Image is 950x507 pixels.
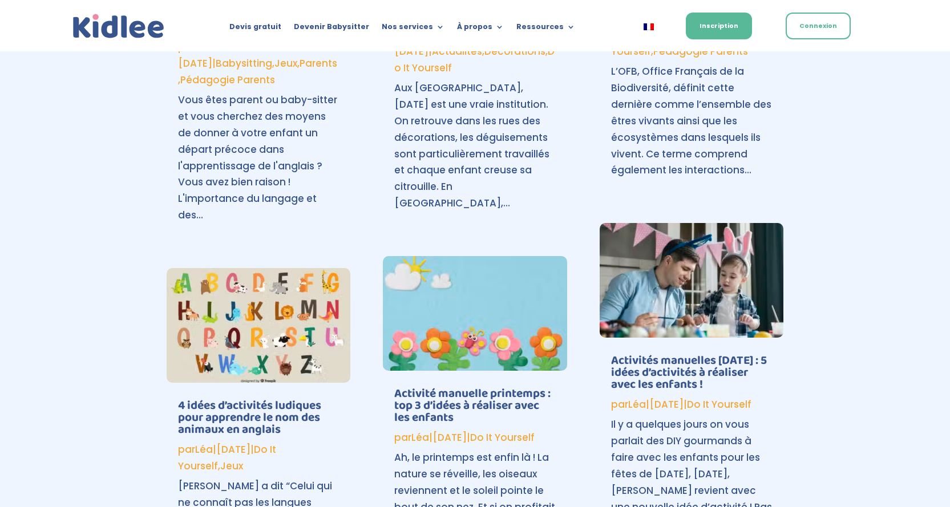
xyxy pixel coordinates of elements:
[195,443,213,456] a: Léa
[178,441,339,474] p: par | | ,
[484,44,545,58] a: Décorations
[216,443,250,456] span: [DATE]
[300,56,337,70] a: Parents
[649,398,684,411] span: [DATE]
[180,73,275,87] a: Pédagogie Parents
[611,396,772,413] p: par | |
[786,13,851,39] a: Connexion
[394,27,555,76] p: par | | , ,
[167,268,350,383] img: 4 idées d’activités ludiques pour apprendre le nom des animaux en anglais
[178,39,339,88] p: par | | , , ,
[220,459,243,473] a: Jeux
[178,56,212,70] span: [DATE]
[653,44,748,58] a: Pédagogie Parents
[394,44,428,58] span: [DATE]
[457,23,504,35] a: À propos
[70,11,167,42] a: Kidlee Logo
[294,23,369,35] a: Devenir Babysitter
[686,13,752,39] a: Inscription
[394,80,555,212] p: Aux [GEOGRAPHIC_DATA], [DATE] est une vraie institution. On retrouve dans les rues des décoration...
[644,23,654,30] img: Français
[178,396,321,439] a: 4 idées d’activités ludiques pour apprendre le nom des animaux en anglais
[628,398,646,411] a: Léa
[178,92,339,224] p: Vous êtes parent ou baby-sitter et vous cherchez des moyens de donner à votre enfant un départ pr...
[470,431,535,444] a: Do It Yourself
[611,63,772,179] p: L’OFB, Office Français de la Biodiversité, définit cette dernière comme l’ensemble des êtres viva...
[611,351,767,394] a: Activités manuelles [DATE] : 5 idées d’activités à réaliser avec les enfants !
[394,429,555,446] p: par | |
[274,56,297,70] a: Jeux
[229,23,281,35] a: Devis gratuit
[394,44,555,75] a: Do It Yourself
[383,256,567,371] img: Activité manuelle printemps : top 3 d’idées à réaliser avec les enfants
[178,443,276,473] a: Do It Yourself
[687,398,751,411] a: Do It Yourself
[432,44,482,58] a: Actualités
[600,223,783,338] img: Activités manuelles pâques : 5 idées d’activités à réaliser avec les enfants !
[432,431,467,444] span: [DATE]
[516,23,575,35] a: Ressources
[216,56,272,70] a: Babysitting
[70,11,167,42] img: logo_kidlee_bleu
[382,23,444,35] a: Nos services
[394,384,551,427] a: Activité manuelle printemps : top 3 d’idées à réaliser avec les enfants
[411,431,429,444] a: Léa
